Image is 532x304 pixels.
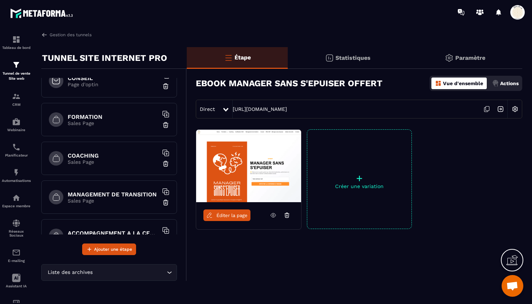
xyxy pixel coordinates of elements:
[494,102,507,116] img: arrow-next.bcc2205e.svg
[68,75,158,82] h6: CONSEIL
[162,121,169,129] img: trash
[2,87,31,112] a: formationformationCRM
[2,179,31,183] p: Automatisations
[41,264,177,281] div: Search for option
[443,80,483,86] p: Vue d'ensemble
[2,229,31,237] p: Réseaux Sociaux
[162,83,169,90] img: trash
[335,54,371,61] p: Statistiques
[2,284,31,288] p: Assistant IA
[2,153,31,157] p: Planificateur
[500,80,519,86] p: Actions
[42,51,167,65] p: TUNNEL SITE INTERNET PRO
[2,243,31,268] a: emailemailE-mailing
[2,213,31,243] a: social-networksocial-networkRéseaux Sociaux
[162,160,169,167] img: trash
[68,159,158,165] p: Sales Page
[68,82,158,87] p: Page d'optin
[12,168,21,177] img: automations
[68,120,158,126] p: Sales Page
[12,92,21,101] img: formation
[2,30,31,55] a: formationformationTableau de bord
[224,53,233,62] img: bars-o.4a397970.svg
[12,193,21,202] img: automations
[2,46,31,50] p: Tableau de bord
[12,219,21,228] img: social-network
[235,54,251,61] p: Étape
[68,113,158,120] h6: FORMATION
[455,54,485,61] p: Paramètre
[68,230,158,237] h6: ACCOMPAGNEMENT A LA CERTIFICATION HAS
[508,102,522,116] img: setting-w.858f3a88.svg
[2,55,31,87] a: formationformationTunnel de vente Site web
[68,198,158,204] p: Sales Page
[12,248,21,257] img: email
[196,130,301,202] img: image
[2,71,31,81] p: Tunnel de vente Site web
[307,173,411,183] p: +
[2,188,31,213] a: automationsautomationsEspace membre
[435,80,442,87] img: dashboard-orange.40269519.svg
[12,143,21,151] img: scheduler
[68,191,158,198] h6: MANAGEMENT DE TRANSITION
[2,128,31,132] p: Webinaire
[2,259,31,263] p: E-mailing
[196,78,383,88] h3: EBOOK MANAGER SANS S'EPUISER OFFERT
[216,213,248,218] span: Éditer la page
[41,32,92,38] a: Gestion des tunnels
[2,137,31,163] a: schedulerschedulerPlanificateur
[502,275,523,297] div: Ouvrir le chat
[94,268,165,276] input: Search for option
[307,183,411,189] p: Créer une variation
[12,117,21,126] img: automations
[82,243,136,255] button: Ajouter une étape
[2,112,31,137] a: automationsautomationsWebinaire
[200,106,215,112] span: Direct
[12,35,21,44] img: formation
[162,199,169,206] img: trash
[46,268,94,276] span: Liste des archives
[68,152,158,159] h6: COACHING
[2,163,31,188] a: automationsautomationsAutomatisations
[94,246,132,253] span: Ajouter une étape
[203,209,250,221] a: Éditer la page
[492,80,499,87] img: actions.d6e523a2.png
[325,54,334,62] img: stats.20deebd0.svg
[12,61,21,69] img: formation
[41,32,48,38] img: arrow
[2,103,31,107] p: CRM
[2,268,31,293] a: Assistant IA
[10,7,75,20] img: logo
[233,106,287,112] a: [URL][DOMAIN_NAME]
[445,54,453,62] img: setting-gr.5f69749f.svg
[2,204,31,208] p: Espace membre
